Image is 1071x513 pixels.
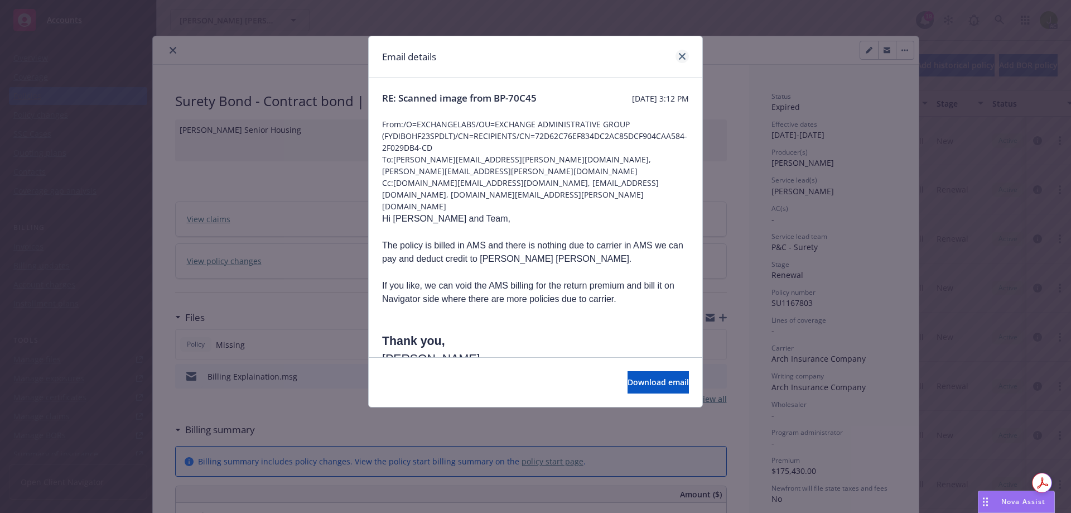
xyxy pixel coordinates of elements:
button: Download email [628,371,689,394]
span: Nova Assist [1001,497,1045,506]
p: Hi [PERSON_NAME] and Team, The policy is billed in AMS and there is nothing due to carrier in AMS... [382,212,689,333]
button: Nova Assist [978,491,1055,513]
span: Download email [628,377,689,387]
span: Thank you, [382,334,445,348]
div: Drag to move [978,491,992,512]
span: [PERSON_NAME] [382,352,480,366]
